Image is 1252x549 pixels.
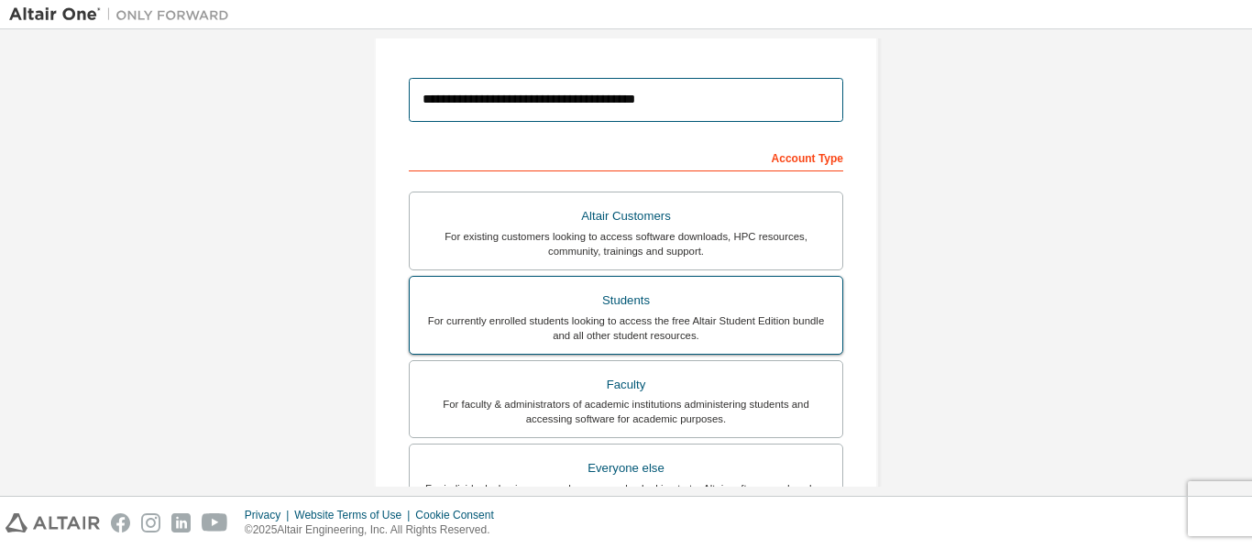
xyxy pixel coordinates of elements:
div: For faculty & administrators of academic institutions administering students and accessing softwa... [421,397,831,426]
div: Cookie Consent [415,508,504,522]
div: Faculty [421,372,831,398]
img: altair_logo.svg [5,513,100,533]
div: Students [421,288,831,313]
div: Altair Customers [421,203,831,229]
img: instagram.svg [141,513,160,533]
div: Account Type [409,142,843,171]
div: For existing customers looking to access software downloads, HPC resources, community, trainings ... [421,229,831,258]
img: linkedin.svg [171,513,191,533]
p: © 2025 Altair Engineering, Inc. All Rights Reserved. [245,522,505,538]
div: Privacy [245,508,294,522]
div: Everyone else [421,456,831,481]
img: youtube.svg [202,513,228,533]
div: For individuals, businesses and everyone else looking to try Altair software and explore our prod... [421,481,831,511]
div: For currently enrolled students looking to access the free Altair Student Edition bundle and all ... [421,313,831,343]
div: Website Terms of Use [294,508,415,522]
img: Altair One [9,5,238,24]
img: facebook.svg [111,513,130,533]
